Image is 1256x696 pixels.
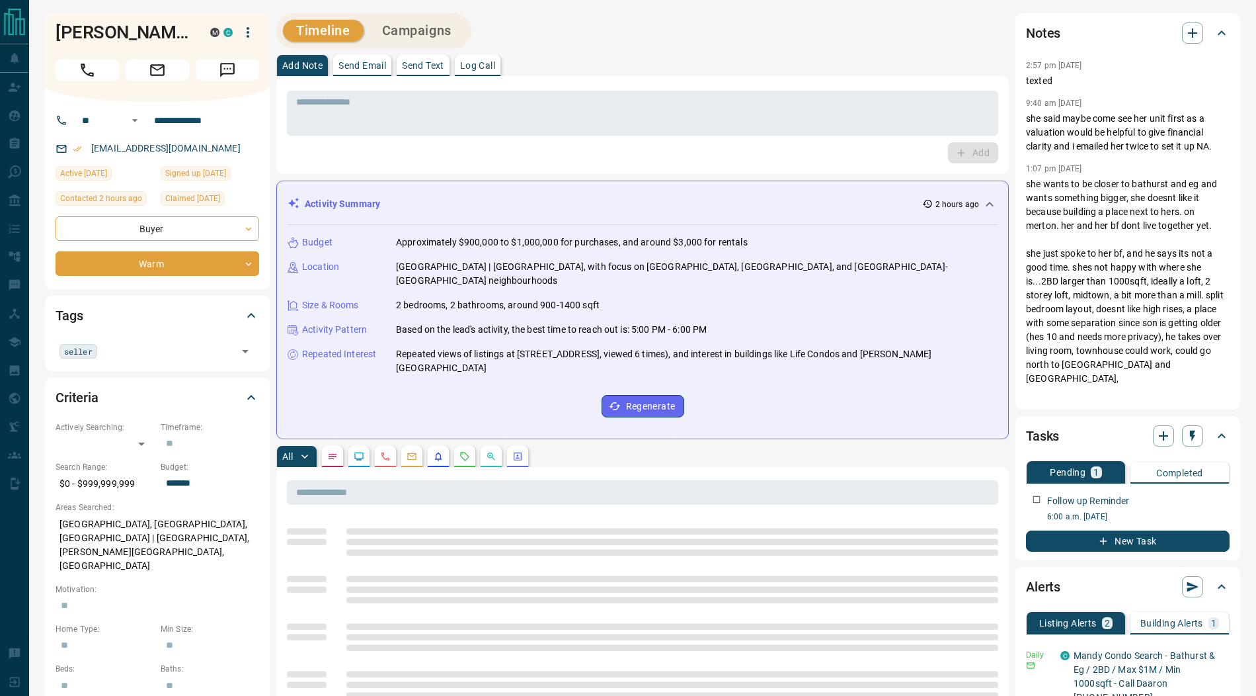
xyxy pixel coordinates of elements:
p: Log Call [460,61,495,70]
p: Size & Rooms [302,298,359,312]
svg: Email [1026,661,1035,670]
svg: Opportunities [486,451,496,462]
p: $0 - $999,999,999 [56,473,154,495]
p: Baths: [161,663,259,675]
div: Criteria [56,382,259,413]
p: Send Text [402,61,444,70]
span: Active [DATE] [60,167,107,180]
div: Tue May 13 2025 [161,191,259,210]
svg: Calls [380,451,391,462]
p: Activity Summary [305,197,380,211]
p: Activity Pattern [302,323,367,337]
span: seller [64,345,93,358]
span: Email [126,60,189,81]
p: she said maybe come see her unit first as a valuation would be helpful to give financial clarity ... [1026,112,1230,153]
p: 2:57 pm [DATE] [1026,61,1082,70]
svg: Notes [327,451,338,462]
p: she wants to be closer to bathurst and eg and wants something bigger, she doesnt like it because ... [1026,177,1230,455]
span: Signed up [DATE] [165,167,226,180]
div: condos.ca [1060,651,1070,660]
div: Buyer [56,216,259,241]
h2: Tags [56,305,83,326]
div: Notes [1026,17,1230,49]
p: 1:07 pm [DATE] [1026,164,1082,173]
p: Actively Searching: [56,421,154,433]
button: Open [236,342,255,361]
p: Follow up Reminder [1047,494,1129,508]
p: Approximately $900,000 to $1,000,000 for purchases, and around $3,000 for rentals [396,236,748,249]
button: New Task [1026,531,1230,552]
p: Min Size: [161,623,259,635]
p: 2 bedrooms, 2 bathrooms, around 900-1400 sqft [396,298,600,312]
span: Message [196,60,259,81]
div: Fri Apr 22 2016 [161,166,259,185]
p: Location [302,260,339,274]
p: [GEOGRAPHIC_DATA], [GEOGRAPHIC_DATA], [GEOGRAPHIC_DATA] | [GEOGRAPHIC_DATA], [PERSON_NAME][GEOGRA... [56,513,259,577]
svg: Emails [407,451,417,462]
a: [EMAIL_ADDRESS][DOMAIN_NAME] [91,143,241,153]
p: Home Type: [56,623,154,635]
p: Budget: [161,461,259,473]
div: Mon Sep 15 2025 [56,191,154,210]
p: 2 hours ago [935,198,979,210]
svg: Agent Actions [512,451,523,462]
p: Motivation: [56,584,259,595]
p: Budget [302,236,333,249]
p: 1 [1211,619,1216,628]
button: Campaigns [369,20,465,42]
svg: Requests [459,451,470,462]
p: Daily [1026,649,1052,661]
span: Call [56,60,119,81]
p: Pending [1050,468,1085,477]
p: texted [1026,74,1230,88]
p: Search Range: [56,461,154,473]
svg: Lead Browsing Activity [354,451,364,462]
p: Beds: [56,663,154,675]
div: Alerts [1026,571,1230,603]
h2: Tasks [1026,425,1059,447]
p: Completed [1156,468,1203,478]
div: condos.ca [223,28,233,37]
p: Send Email [338,61,386,70]
svg: Email Verified [73,144,82,153]
h2: Notes [1026,22,1060,44]
p: Building Alerts [1140,619,1203,628]
p: 1 [1093,468,1099,477]
svg: Listing Alerts [433,451,444,462]
div: mrloft.ca [210,28,219,37]
p: Listing Alerts [1039,619,1097,628]
button: Regenerate [602,395,684,417]
div: Warm [56,251,259,276]
p: Repeated views of listings at [STREET_ADDRESS], viewed 6 times), and interest in buildings like L... [396,347,998,375]
h2: Alerts [1026,576,1060,597]
p: 6:00 a.m. [DATE] [1047,511,1230,523]
button: Open [127,112,143,128]
p: Timeframe: [161,421,259,433]
p: 9:40 am [DATE] [1026,99,1082,108]
h1: [PERSON_NAME] [56,22,190,43]
div: Sun Sep 14 2025 [56,166,154,185]
span: Contacted 2 hours ago [60,192,142,205]
p: [GEOGRAPHIC_DATA] | [GEOGRAPHIC_DATA], with focus on [GEOGRAPHIC_DATA], [GEOGRAPHIC_DATA], and [G... [396,260,998,288]
div: Activity Summary2 hours ago [288,192,998,216]
div: Tasks [1026,420,1230,452]
button: Timeline [283,20,364,42]
p: Based on the lead's activity, the best time to reach out is: 5:00 PM - 6:00 PM [396,323,707,337]
p: Areas Searched: [56,501,259,513]
p: Add Note [282,61,323,70]
div: Tags [56,300,259,331]
p: 2 [1105,619,1110,628]
p: Repeated Interest [302,347,376,361]
p: All [282,452,293,461]
span: Claimed [DATE] [165,192,220,205]
h2: Criteria [56,387,98,408]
